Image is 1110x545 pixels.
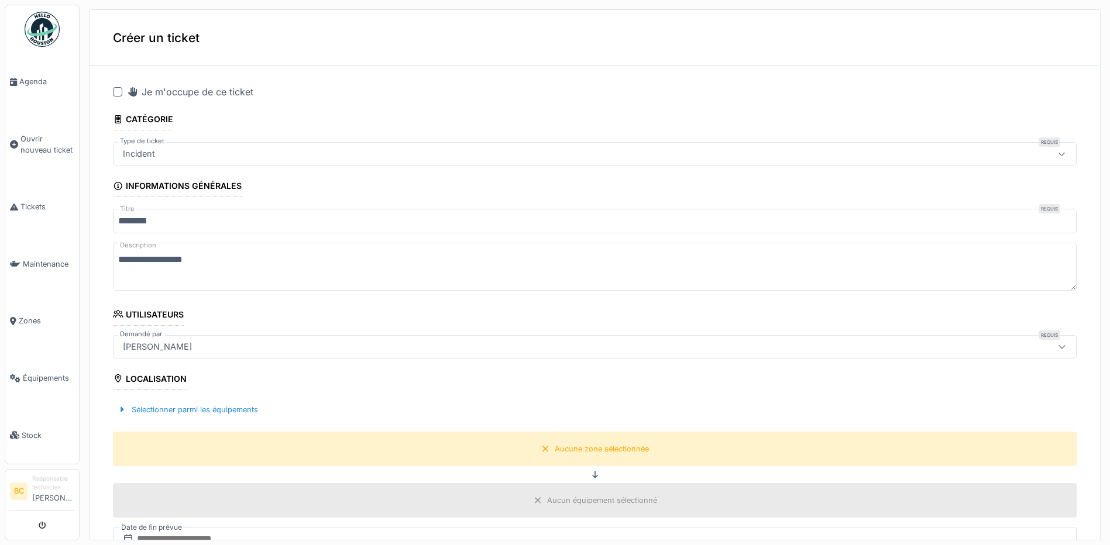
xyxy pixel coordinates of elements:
label: Demandé par [118,329,164,339]
span: Tickets [20,201,74,212]
a: Zones [5,292,79,350]
a: Maintenance [5,236,79,293]
div: Requis [1039,204,1060,213]
span: Zones [19,315,74,326]
div: Requis [1039,330,1060,340]
div: Localisation [113,370,187,390]
label: Description [118,238,159,253]
label: Titre [118,204,137,214]
div: Catégorie [113,111,173,130]
a: Agenda [5,53,79,111]
div: Responsable technicien [32,474,74,492]
span: Maintenance [23,258,74,270]
a: Tickets [5,178,79,236]
div: [PERSON_NAME] [118,340,197,353]
div: Utilisateurs [113,306,184,326]
span: Stock [22,430,74,441]
div: Sélectionner parmi les équipements [113,402,263,418]
li: [PERSON_NAME] [32,474,74,508]
span: Ouvrir nouveau ticket [20,133,74,156]
span: Équipements [23,372,74,384]
div: Créer un ticket [90,10,1100,66]
li: BC [10,482,28,500]
span: Agenda [19,76,74,87]
label: Date de fin prévue [120,521,183,534]
div: Incident [118,147,160,160]
div: Je m'occupe de ce ticket [127,85,253,99]
div: Informations générales [113,177,242,197]
a: Ouvrir nouveau ticket [5,111,79,179]
img: Badge_color-CXgf-gQk.svg [25,12,60,47]
a: BC Responsable technicien[PERSON_NAME] [10,474,74,511]
a: Stock [5,406,79,464]
a: Équipements [5,350,79,407]
div: Aucun équipement sélectionné [547,495,657,506]
div: Requis [1039,137,1060,147]
div: Aucune zone sélectionnée [555,443,649,454]
label: Type de ticket [118,136,167,146]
